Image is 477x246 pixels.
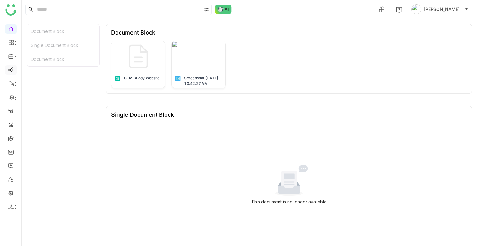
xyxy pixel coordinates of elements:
[111,29,155,36] div: Document Block
[115,75,121,81] img: article.svg
[111,111,174,118] div: Single Document Block
[27,24,99,38] div: Document Block
[215,5,232,14] img: ask-buddy-normal.svg
[204,7,209,12] img: search-type.svg
[251,198,327,205] div: This document is no longer available
[27,52,99,66] div: Document Block
[27,38,99,52] div: Single Document Block
[396,7,402,13] img: help.svg
[123,41,154,72] img: default-img.svg
[424,6,460,13] span: [PERSON_NAME]
[5,4,16,16] img: logo
[411,4,421,14] img: avatar
[410,4,470,14] button: [PERSON_NAME]
[184,75,222,86] div: Screenshot [DATE] 10.42.27 AM
[175,75,181,81] img: png.svg
[124,75,160,81] div: GTM Buddy Website
[172,41,225,72] img: 6858f8b3594932469e840d5a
